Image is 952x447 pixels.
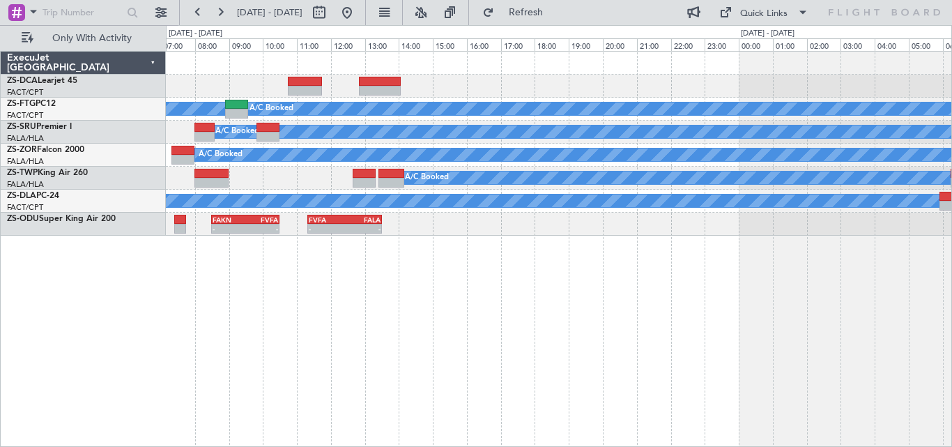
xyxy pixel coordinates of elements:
[7,77,77,85] a: ZS-DCALearjet 45
[7,133,44,144] a: FALA/HLA
[237,6,302,19] span: [DATE] - [DATE]
[740,7,788,21] div: Quick Links
[7,215,116,223] a: ZS-ODUSuper King Air 200
[199,144,243,165] div: A/C Booked
[249,98,293,119] div: A/C Booked
[603,38,637,51] div: 20:00
[497,8,555,17] span: Refresh
[671,38,705,51] div: 22:00
[7,87,43,98] a: FACT/CPT
[7,146,84,154] a: ZS-ZORFalcon 2000
[7,202,43,213] a: FACT/CPT
[344,215,380,224] div: FALA
[7,110,43,121] a: FACT/CPT
[263,38,297,51] div: 10:00
[245,215,278,224] div: FVFA
[433,38,467,51] div: 15:00
[309,215,344,224] div: FVFA
[7,192,59,200] a: ZS-DLAPC-24
[7,123,72,131] a: ZS-SRUPremier I
[467,38,501,51] div: 16:00
[36,33,147,43] span: Only With Activity
[712,1,815,24] button: Quick Links
[215,121,259,142] div: A/C Booked
[331,38,365,51] div: 12:00
[213,215,245,224] div: FAKN
[807,38,841,51] div: 02:00
[297,38,331,51] div: 11:00
[569,38,603,51] div: 19:00
[161,38,195,51] div: 07:00
[7,169,38,177] span: ZS-TWP
[7,215,39,223] span: ZS-ODU
[213,225,245,233] div: -
[705,38,739,51] div: 23:00
[43,2,123,23] input: Trip Number
[840,38,875,51] div: 03:00
[229,38,263,51] div: 09:00
[7,100,36,108] span: ZS-FTG
[15,27,151,50] button: Only With Activity
[741,28,794,40] div: [DATE] - [DATE]
[7,169,88,177] a: ZS-TWPKing Air 260
[875,38,909,51] div: 04:00
[7,77,38,85] span: ZS-DCA
[501,38,535,51] div: 17:00
[535,38,569,51] div: 18:00
[7,146,37,154] span: ZS-ZOR
[739,38,773,51] div: 00:00
[195,38,229,51] div: 08:00
[7,100,56,108] a: ZS-FTGPC12
[365,38,399,51] div: 13:00
[7,156,44,167] a: FALA/HLA
[245,225,278,233] div: -
[476,1,560,24] button: Refresh
[7,179,44,190] a: FALA/HLA
[405,167,449,188] div: A/C Booked
[637,38,671,51] div: 21:00
[7,192,36,200] span: ZS-DLA
[169,28,222,40] div: [DATE] - [DATE]
[909,38,943,51] div: 05:00
[309,225,344,233] div: -
[773,38,807,51] div: 01:00
[399,38,433,51] div: 14:00
[7,123,36,131] span: ZS-SRU
[344,225,380,233] div: -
